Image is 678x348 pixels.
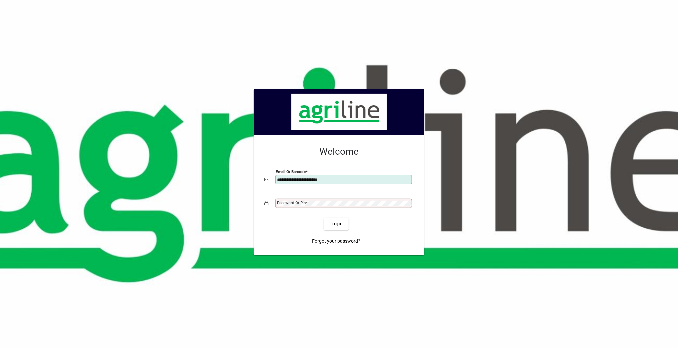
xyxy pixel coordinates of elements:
[312,238,361,245] span: Forgot your password?
[277,200,306,205] mat-label: Password or Pin
[324,218,348,230] button: Login
[310,235,363,247] a: Forgot your password?
[329,220,343,227] span: Login
[264,146,414,157] h2: Welcome
[276,169,306,174] mat-label: Email or Barcode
